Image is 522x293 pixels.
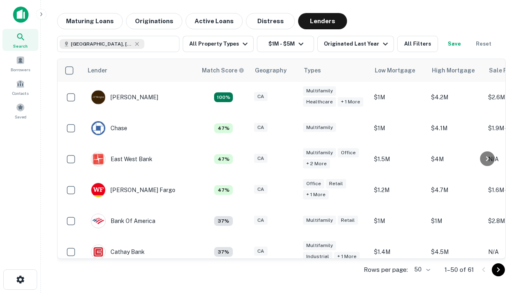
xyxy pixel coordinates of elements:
p: Rows per page: [364,265,408,275]
td: $1M [370,82,427,113]
th: Types [299,59,370,82]
div: CA [254,247,268,256]
span: Search [13,43,28,49]
img: picture [91,152,105,166]
a: Contacts [2,76,38,98]
div: Multifamily [303,123,336,132]
th: Low Mortgage [370,59,427,82]
div: Retail [338,216,358,225]
td: $1.2M [370,175,427,206]
div: Bank Of America [91,214,155,228]
iframe: Chat Widget [481,228,522,267]
div: + 2 more [303,159,330,168]
div: Types [304,66,321,75]
div: Office [338,148,359,157]
a: Borrowers [2,52,38,74]
div: Geography [255,66,287,75]
td: $4M [427,144,484,175]
button: Go to next page [492,263,505,276]
span: [GEOGRAPHIC_DATA], [GEOGRAPHIC_DATA], [GEOGRAPHIC_DATA] [71,40,132,48]
div: Matching Properties: 5, hasApolloMatch: undefined [214,154,233,164]
div: Multifamily [303,241,336,250]
button: $1M - $5M [257,36,314,52]
div: Retail [326,179,346,188]
a: Search [2,29,38,51]
td: $4.5M [427,236,484,267]
th: Capitalize uses an advanced AI algorithm to match your search with the best lender. The match sco... [197,59,250,82]
div: High Mortgage [432,66,475,75]
button: Active Loans [186,13,243,29]
td: $1M [370,206,427,236]
div: Lender [88,66,107,75]
div: Matching Properties: 4, hasApolloMatch: undefined [214,247,233,257]
div: CA [254,154,268,163]
img: picture [91,245,105,259]
div: CA [254,123,268,132]
button: Maturing Loans [57,13,123,29]
span: Saved [15,114,27,120]
img: capitalize-icon.png [13,7,29,23]
span: Borrowers [11,66,30,73]
div: Matching Properties: 4, hasApolloMatch: undefined [214,216,233,226]
div: + 1 more [338,97,363,107]
div: Matching Properties: 5, hasApolloMatch: undefined [214,123,233,133]
div: Industrial [303,252,332,261]
div: Multifamily [303,86,336,96]
div: Low Mortgage [375,66,415,75]
td: $1.4M [370,236,427,267]
div: Office [303,179,324,188]
td: $4.2M [427,82,484,113]
div: CA [254,216,268,225]
div: CA [254,185,268,194]
td: $1M [427,206,484,236]
td: $4.1M [427,113,484,144]
td: $1M [370,113,427,144]
button: Save your search to get updates of matches that match your search criteria. [441,36,467,52]
img: picture [91,121,105,135]
button: Lenders [298,13,347,29]
div: Cathay Bank [91,245,145,259]
h6: Match Score [202,66,243,75]
div: 50 [411,264,431,276]
div: Chase [91,121,127,136]
div: East West Bank [91,152,153,166]
div: [PERSON_NAME] [91,90,158,105]
div: Multifamily [303,216,336,225]
div: Healthcare [303,97,336,107]
a: Saved [2,100,38,122]
button: All Filters [397,36,438,52]
div: Multifamily [303,148,336,157]
div: + 1 more [303,190,329,199]
td: $1.5M [370,144,427,175]
div: Matching Properties: 5, hasApolloMatch: undefined [214,185,233,195]
img: picture [91,183,105,197]
p: 1–50 of 61 [445,265,474,275]
div: + 1 more [334,252,360,261]
td: $4.7M [427,175,484,206]
img: picture [91,90,105,104]
button: All Property Types [183,36,254,52]
div: Matching Properties: 19, hasApolloMatch: undefined [214,92,233,102]
div: Originated Last Year [324,39,390,49]
span: Contacts [12,90,29,96]
th: High Mortgage [427,59,484,82]
div: Capitalize uses an advanced AI algorithm to match your search with the best lender. The match sco... [202,66,244,75]
img: picture [91,214,105,228]
button: Originations [126,13,182,29]
div: [PERSON_NAME] Fargo [91,183,175,197]
div: CA [254,92,268,101]
th: Lender [83,59,197,82]
button: Reset [471,36,497,52]
button: Distress [246,13,295,29]
button: Originated Last Year [317,36,394,52]
th: Geography [250,59,299,82]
